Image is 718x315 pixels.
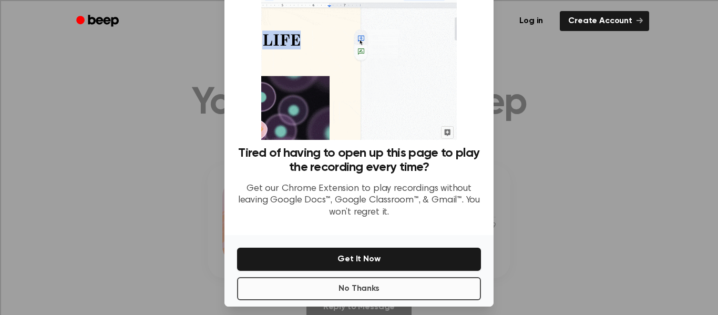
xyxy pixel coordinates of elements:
a: Beep [69,11,128,32]
div: Move To ... [4,70,714,80]
div: Options [4,42,714,52]
button: No Thanks [237,277,481,300]
p: Get our Chrome Extension to play recordings without leaving Google Docs™, Google Classroom™, & Gm... [237,183,481,219]
div: Delete [4,33,714,42]
h3: Tired of having to open up this page to play the recording every time? [237,146,481,175]
a: Create Account [560,11,649,31]
div: Sign out [4,52,714,61]
div: Move To ... [4,23,714,33]
div: Sort A > Z [4,4,714,14]
button: Get It Now [237,248,481,271]
div: Rename [4,61,714,70]
div: Sort New > Old [4,14,714,23]
a: Log in [509,9,553,33]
